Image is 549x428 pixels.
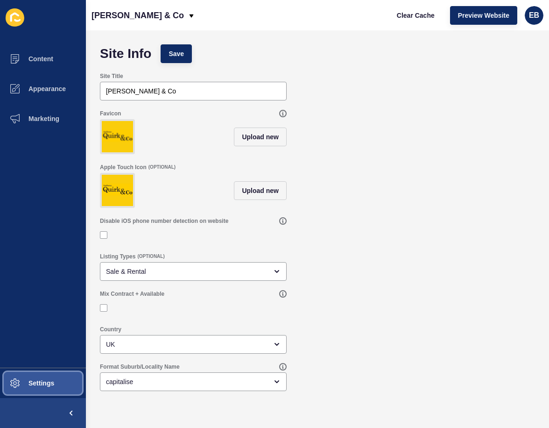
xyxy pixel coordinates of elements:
span: Preview Website [458,11,509,20]
img: 983071ad290f9992d990a89a0e40ab25.png [102,175,133,206]
div: open menu [100,262,287,281]
span: Upload new [242,132,279,142]
button: Upload new [234,128,287,146]
span: (OPTIONAL) [137,253,164,260]
span: (OPTIONAL) [148,164,176,171]
span: Upload new [242,186,279,195]
img: 1c56bb6b3c0d25bef57a0a4e24a4c3a0.ico [102,121,133,152]
button: Preview Website [450,6,517,25]
div: open menu [100,372,287,391]
button: Clear Cache [389,6,443,25]
span: Save [169,49,184,58]
button: Save [161,44,192,63]
h1: Site Info [100,49,151,58]
label: Favicon [100,110,121,117]
label: Mix Contract + Available [100,290,164,298]
label: Listing Types [100,253,135,260]
label: Disable iOS phone number detection on website [100,217,228,225]
label: Apple Touch Icon [100,164,147,171]
label: Site Title [100,72,123,80]
div: open menu [100,335,287,354]
button: Upload new [234,181,287,200]
label: Format Suburb/Locality Name [100,363,180,371]
span: Clear Cache [397,11,435,20]
p: [PERSON_NAME] & Co [91,4,184,27]
span: EB [529,11,539,20]
label: Country [100,326,121,333]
